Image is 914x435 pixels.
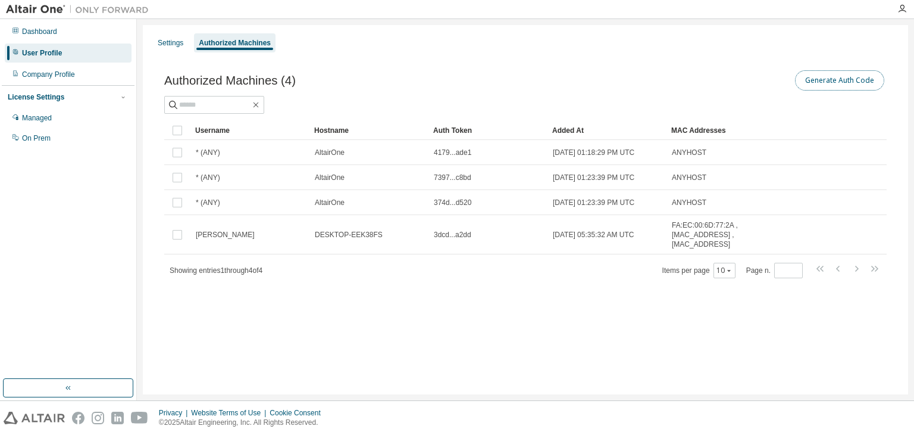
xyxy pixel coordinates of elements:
[196,173,220,182] span: * (ANY)
[672,198,706,207] span: ANYHOST
[671,121,762,140] div: MAC Addresses
[672,148,706,157] span: ANYHOST
[672,173,706,182] span: ANYHOST
[6,4,155,15] img: Altair One
[434,198,471,207] span: 374d...d520
[270,408,327,418] div: Cookie Consent
[131,412,148,424] img: youtube.svg
[22,70,75,79] div: Company Profile
[111,412,124,424] img: linkedin.svg
[716,266,733,275] button: 10
[433,121,543,140] div: Auth Token
[22,113,52,123] div: Managed
[164,74,296,88] span: Authorized Machines (4)
[196,230,255,240] span: [PERSON_NAME]
[434,148,471,157] span: 4179...ade1
[315,230,383,240] span: DESKTOP-EEK38FS
[191,408,270,418] div: Website Terms of Use
[170,266,262,275] span: Showing entries 1 through 4 of 4
[315,198,345,207] span: AltairOne
[314,121,424,140] div: Hostname
[315,173,345,182] span: AltairOne
[315,148,345,157] span: AltairOne
[553,198,634,207] span: [DATE] 01:23:39 PM UTC
[746,263,803,278] span: Page n.
[672,220,761,249] span: FA:EC:00:6D:77:2A , [MAC_ADDRESS] , [MAC_ADDRESS]
[4,412,65,424] img: altair_logo.svg
[22,48,62,58] div: User Profile
[22,27,57,36] div: Dashboard
[159,408,191,418] div: Privacy
[553,148,634,157] span: [DATE] 01:18:29 PM UTC
[195,121,305,140] div: Username
[552,121,662,140] div: Added At
[158,38,183,48] div: Settings
[199,38,271,48] div: Authorized Machines
[553,173,634,182] span: [DATE] 01:23:39 PM UTC
[92,412,104,424] img: instagram.svg
[434,173,471,182] span: 7397...c8bd
[553,230,634,240] span: [DATE] 05:35:32 AM UTC
[159,418,328,428] p: © 2025 Altair Engineering, Inc. All Rights Reserved.
[196,198,220,207] span: * (ANY)
[795,70,884,91] button: Generate Auth Code
[22,133,51,143] div: On Prem
[434,230,471,240] span: 3dcd...a2dd
[72,412,84,424] img: facebook.svg
[8,92,64,102] div: License Settings
[196,148,220,157] span: * (ANY)
[662,263,735,278] span: Items per page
